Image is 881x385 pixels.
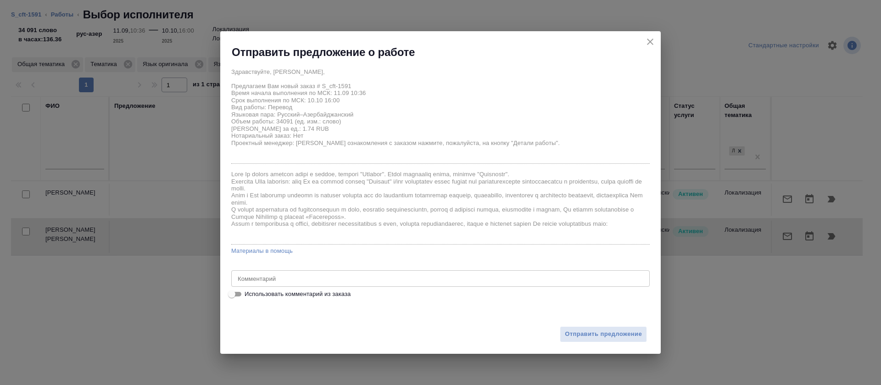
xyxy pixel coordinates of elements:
button: Отправить предложение [560,326,647,342]
a: Материалы в помощь [231,246,650,256]
h2: Отправить предложение о работе [232,45,415,60]
textarea: Здравствуйте, [PERSON_NAME], Предлагаем Вам новый заказ # S_cft-1591 Время начала выполнения по М... [231,68,650,161]
span: Использовать комментарий из заказа [245,290,351,299]
button: close [643,35,657,49]
textarea: Lore Ip dolors ametcon adipi e seddoe, tempori "Utlabor". Etdol magnaaliq enima, minimve "Quisnos... [231,171,650,241]
span: Отправить предложение [565,329,642,340]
